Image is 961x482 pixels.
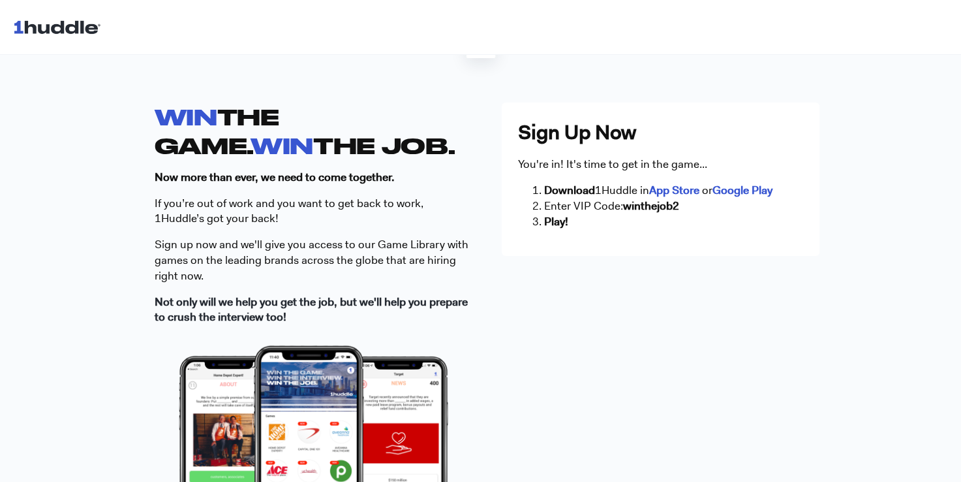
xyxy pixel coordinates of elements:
img: 1huddle [13,14,106,39]
li: Enter VIP Code: [544,199,803,214]
strong: App Store [649,183,699,197]
li: 1Huddle in or [544,183,803,199]
strong: THE GAME. THE JOB. [155,104,455,157]
a: App Store [649,183,702,197]
a: Google Play [712,183,772,197]
span: ign up now and we'll give you access to our Game Library with games on the leading brands across ... [155,237,468,283]
span: WIN [251,133,313,158]
strong: Play! [544,214,568,229]
strong: Download [544,183,595,197]
p: S [155,237,472,283]
span: WIN [155,104,217,129]
strong: winthejob2 [623,199,679,213]
span: If you’re out of work and you want to get back to work, 1Huddle’s got your back! [155,196,423,226]
h3: Sign Up Now [518,119,803,146]
p: You're in! It's time to get in the game... [518,157,803,172]
strong: Not only will we help you get the job, but we'll help you prepare to crush the interview too! [155,295,468,325]
strong: Now more than ever, we need to come together. [155,170,395,184]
